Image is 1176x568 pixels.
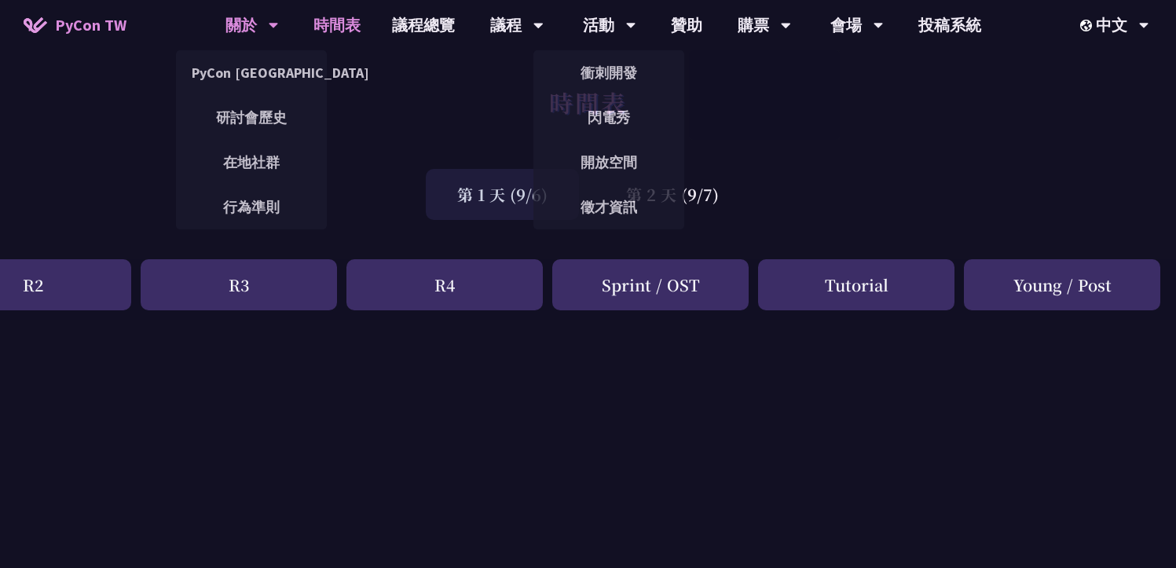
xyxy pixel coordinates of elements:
a: PyCon TW [8,5,142,45]
a: 在地社群 [176,144,327,181]
a: 衝刺開發 [533,54,684,91]
a: 閃電秀 [533,99,684,136]
div: Tutorial [758,259,954,310]
img: Locale Icon [1080,20,1096,31]
img: Home icon of PyCon TW 2025 [24,17,47,33]
a: 開放空間 [533,144,684,181]
a: 研討會歷史 [176,99,327,136]
div: 第 1 天 (9/6) [426,169,579,220]
a: PyCon [GEOGRAPHIC_DATA] [176,54,327,91]
span: PyCon TW [55,13,126,37]
div: Young / Post [964,259,1160,310]
div: R4 [346,259,543,310]
a: 徵才資訊 [533,189,684,225]
div: R3 [141,259,337,310]
div: Sprint / OST [552,259,749,310]
a: 行為準則 [176,189,327,225]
